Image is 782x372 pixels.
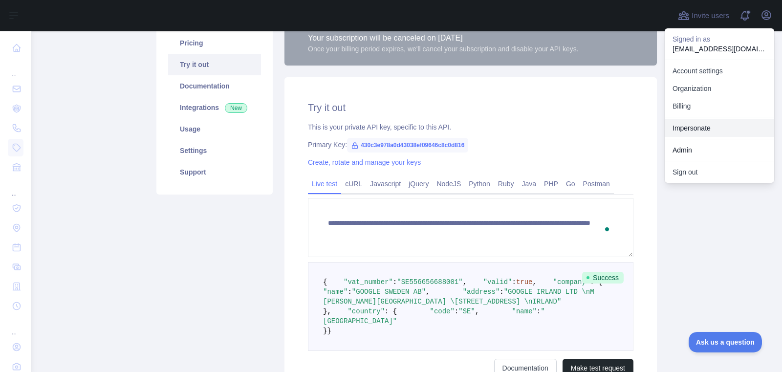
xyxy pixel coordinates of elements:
span: { [323,278,327,286]
a: Create, rotate and manage your keys [308,158,421,166]
span: Success [582,272,624,284]
span: "SE556656688001" [397,278,462,286]
span: : [537,307,541,315]
div: ... [8,178,23,197]
span: "vat_number" [344,278,393,286]
a: NodeJS [433,176,465,192]
span: , [475,307,479,315]
p: [EMAIL_ADDRESS][DOMAIN_NAME] [673,44,766,54]
span: "name" [512,307,537,315]
span: } [327,327,331,335]
a: Account settings [665,62,774,80]
span: , [533,278,537,286]
p: Signed in as [673,34,766,44]
span: Invite users [692,10,729,22]
a: Python [465,176,494,192]
span: } [323,327,327,335]
span: 430c3e978a0d43038ef09646c8c0d816 [347,138,468,153]
button: Invite users [676,8,731,23]
span: : [348,288,351,296]
span: : [512,278,516,286]
a: Documentation [168,75,261,97]
textarea: To enrich screen reader interactions, please activate Accessibility in Grammarly extension settings [308,198,633,257]
span: , [426,288,430,296]
button: Billing [665,97,774,115]
h2: Try it out [308,101,633,114]
span: : [500,288,503,296]
a: Organization [665,80,774,97]
a: jQuery [405,176,433,192]
span: "SE" [458,307,475,315]
iframe: Toggle Customer Support [689,332,762,352]
a: Usage [168,118,261,140]
span: true [516,278,533,286]
span: , [463,278,467,286]
span: : { [385,307,397,315]
a: Settings [168,140,261,161]
span: "GOOGLE SWEDEN AB" [352,288,426,296]
span: "name" [323,288,348,296]
span: "company" [553,278,590,286]
a: Admin [665,141,774,159]
span: "valid" [483,278,512,286]
a: Java [518,176,541,192]
span: New [225,103,247,113]
a: Integrations New [168,97,261,118]
a: Live test [308,176,341,192]
a: cURL [341,176,366,192]
span: : [393,278,397,286]
a: Javascript [366,176,405,192]
div: ... [8,59,23,78]
button: Sign out [665,163,774,181]
a: Pricing [168,32,261,54]
a: Ruby [494,176,518,192]
span: "code" [430,307,454,315]
div: Primary Key: [308,140,633,150]
a: Try it out [168,54,261,75]
span: }, [323,307,331,315]
a: Postman [579,176,614,192]
div: Your subscription will be canceled on [DATE] [308,32,579,44]
span: "country" [348,307,385,315]
div: This is your private API key, specific to this API. [308,122,633,132]
a: PHP [540,176,562,192]
a: Go [562,176,579,192]
div: ... [8,317,23,336]
div: Once your billing period expires, we'll cancel your subscription and disable your API keys. [308,44,579,54]
a: Impersonate [665,119,774,137]
span: : [455,307,458,315]
span: "address" [463,288,500,296]
a: Support [168,161,261,183]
